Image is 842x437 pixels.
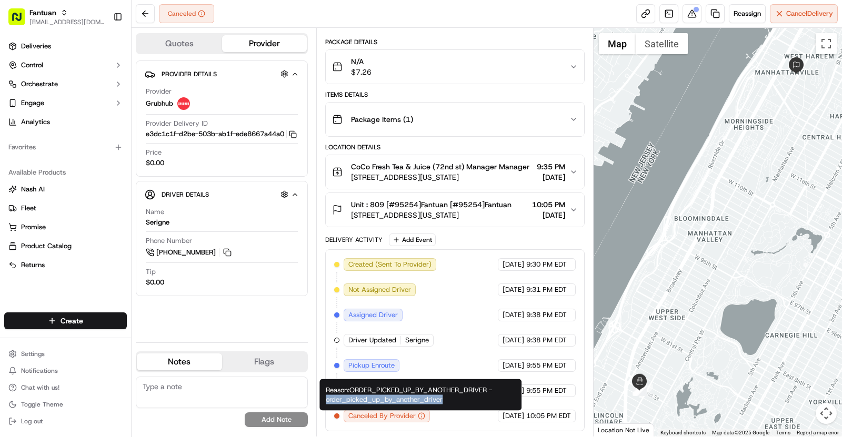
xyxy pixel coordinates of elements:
div: We're available if you need us! [47,110,145,119]
button: Quotes [137,35,222,52]
span: [DATE] [503,260,524,269]
span: Driver Updated [348,336,396,345]
button: Fantuan [29,7,56,18]
span: Package Items ( 1 ) [351,114,413,125]
span: Unit : 809 [#95254]Fantuan [#95254]Fantuan [351,199,512,210]
button: Chat with us! [4,380,127,395]
span: 9:55 PM EDT [526,361,567,370]
a: Open this area in Google Maps (opens a new window) [596,423,631,436]
a: Analytics [4,114,127,130]
span: Name [146,207,164,217]
span: [DATE] [503,336,524,345]
span: 9:35 PM [537,161,565,172]
span: 9:38 PM EDT [526,310,567,320]
button: Notifications [4,363,127,378]
button: CoCo Fresh Tea & Juice (72nd st) Manager Manager[STREET_ADDRESS][US_STATE]9:35 PM[DATE] [326,155,584,189]
button: Settings [4,347,127,361]
button: Fantuan[EMAIL_ADDRESS][DOMAIN_NAME] [4,4,109,29]
span: [DATE] [503,310,524,320]
span: • [87,191,91,199]
button: See all [163,134,192,147]
input: Got a question? Start typing here... [27,67,189,78]
span: [PHONE_NUMBER] [156,248,216,257]
span: Fleet [21,204,36,213]
div: 4 [633,382,647,396]
img: 5e692f75ce7d37001a5d71f1 [177,97,190,110]
button: Start new chat [179,103,192,116]
span: Pylon [105,260,127,268]
div: Available Products [4,164,127,181]
span: Engage [21,98,44,108]
a: Report a map error [797,430,839,435]
span: Control [21,60,43,70]
img: Asif Zaman Khan [11,153,27,169]
button: Orchestrate [4,76,127,93]
button: Provider [222,35,307,52]
span: [PERSON_NAME] [33,162,85,171]
button: Show satellite imagery [636,33,688,54]
span: [DATE] [503,285,524,294]
button: Show street map [599,33,636,54]
button: CancelDelivery [770,4,838,23]
span: Notifications [21,367,58,375]
div: Past conversations [11,136,71,145]
button: Unit : 809 [#95254]Fantuan [#95254]Fantuan[STREET_ADDRESS][US_STATE]10:05 PM[DATE] [326,193,584,227]
button: Notes [137,353,222,370]
a: Terms (opens in new tab) [776,430,790,435]
span: Assigned Driver [348,310,398,320]
div: Package Details [325,38,585,46]
div: Items Details [325,90,585,99]
span: [DATE] [532,210,565,220]
span: 10:05 PM EDT [526,411,571,421]
span: Deliveries [21,42,51,51]
img: 1736555255976-a54dd68f-1ca7-489b-9aae-adbdc363a1c4 [11,100,29,119]
button: Keyboard shortcuts [660,429,706,436]
div: 5 [634,382,647,396]
img: 9188753566659_6852d8bf1fb38e338040_72.png [22,100,41,119]
div: 💻 [89,236,97,244]
div: 1 [639,384,653,398]
div: $0.00 [146,278,164,287]
button: Nash AI [4,181,127,198]
a: Promise [8,222,123,232]
span: $0.00 [146,158,164,168]
span: Analytics [21,117,50,127]
span: Create [61,316,83,326]
span: Nash AI [21,185,45,194]
span: API Documentation [99,235,169,245]
a: Returns [8,260,123,270]
span: Orchestrate [21,79,58,89]
button: Add Event [389,233,436,246]
span: Price [146,148,162,157]
span: Driver Details [162,190,209,199]
div: Serigne [146,218,169,227]
a: 📗Knowledge Base [6,230,85,249]
button: Product Catalog [4,238,127,255]
div: Favorites [4,139,127,156]
span: Canceled By Provider [348,411,416,421]
button: Map camera controls [816,403,837,424]
span: 9:30 PM EDT [526,260,567,269]
button: [EMAIL_ADDRESS][DOMAIN_NAME] [29,18,105,26]
span: Returns [21,260,45,270]
span: Settings [21,350,45,358]
a: Fleet [8,204,123,213]
span: Log out [21,417,43,425]
span: 9:55 PM EDT [526,386,567,395]
button: Flags [222,353,307,370]
button: N/A$7.26 [326,50,584,84]
span: Product Catalog [21,241,72,251]
span: Cancel Delivery [786,9,833,18]
span: Tip [146,267,156,277]
div: Start new chat [47,100,173,110]
span: [STREET_ADDRESS][US_STATE] [351,172,529,182]
button: Create [4,312,127,329]
a: Powered byPylon [74,260,127,268]
a: Product Catalog [8,241,123,251]
span: [PERSON_NAME] [33,191,85,199]
span: Promise [21,222,46,232]
span: Knowledge Base [21,235,81,245]
span: Pickup Enroute [348,361,395,370]
img: Google [596,423,631,436]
